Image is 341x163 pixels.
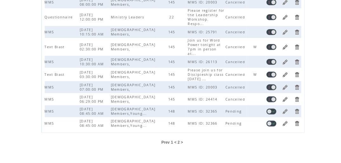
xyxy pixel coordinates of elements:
span: Join us for Word Power tonight at 7pm in person at... [188,38,221,56]
span: [DATE] 02:30:00 PM [80,42,105,51]
span: [DATE] 03:30:00 PM [80,70,105,79]
a: Enable task [266,14,277,20]
span: [DATE] 08:45:00 AM [80,107,106,116]
a: Delete Task [294,44,300,50]
a: Edit Task [282,29,288,35]
span: MMS [45,121,56,126]
span: Cancelled [225,85,247,89]
a: Delete Task [294,59,300,65]
a: Delete Task [294,72,300,78]
span: Please join us for Discipleship class [DATE] ... [188,68,224,81]
span: [DEMOGRAPHIC_DATA] Members, [111,83,156,92]
span: Cancelled [225,72,247,77]
span: 145 [168,30,177,34]
span: [DATE] 08:45:00 AM [80,119,106,128]
a: Enable task [266,44,277,50]
a: Enable task [266,29,277,35]
span: < 2 > [174,140,183,145]
a: Edit Task [282,96,288,102]
span: MMS ID: 25791 [188,30,219,34]
span: [DEMOGRAPHIC_DATA] Members, [111,70,156,79]
span: MMS ID: 26113 [188,60,219,64]
a: Delete Task [294,121,300,127]
span: W [254,72,259,77]
a: Edit Task [282,44,288,50]
span: [DATE] 10:30:00 AM [80,57,106,66]
span: [DEMOGRAPHIC_DATA] Members, [111,95,156,104]
a: Delete Task [294,96,300,102]
a: Disable task [266,121,277,127]
span: 145 [168,85,177,89]
span: [DEMOGRAPHIC_DATA] Members,Young... [111,119,156,128]
span: Pending [225,121,243,126]
span: [DEMOGRAPHIC_DATA] Members, [111,42,156,51]
span: MMS [45,60,56,64]
a: Edit Task [282,59,288,65]
span: [DATE] 07:00:00 PM [80,83,105,92]
span: [DATE] 10:15:00 AM [80,28,106,36]
a: Prev [161,140,170,145]
a: Disable task [266,108,277,114]
span: [DATE] 12:00:00 PM [80,13,105,22]
span: MMS [45,97,56,101]
span: Text Blast [45,45,66,49]
a: Edit Task [282,108,288,114]
span: MMS [45,109,56,114]
span: 145 [168,45,177,49]
a: Enable task [266,96,277,102]
span: 22 [169,15,176,19]
a: Delete Task [294,108,300,114]
span: 145 [168,97,177,101]
span: 148 [168,121,177,126]
a: Edit Task [282,72,288,78]
span: Cancelled [225,30,247,34]
a: Delete Task [294,14,300,20]
a: 1 [171,140,173,145]
span: 145 [168,72,177,77]
span: [DEMOGRAPHIC_DATA] Members,Young... [111,107,156,116]
span: 145 [168,60,177,64]
span: Please register for the Leadership Workshop. Respo... [188,8,224,26]
span: 148 [168,109,177,114]
span: MMS [45,30,56,34]
span: MMS [45,85,56,89]
a: Enable task [266,84,277,90]
span: [DEMOGRAPHIC_DATA] Members, [111,28,156,36]
span: MMS ID: 32365 [188,109,219,114]
span: Cancelled [225,97,247,101]
a: Edit Task [282,121,288,127]
a: Edit Task [282,14,288,20]
a: Enable task [266,72,277,78]
span: Ministry Leaders [111,15,146,19]
span: MMS ID: 20003 [188,85,219,89]
a: Edit Task [282,84,288,90]
span: MMS ID: 32366 [188,121,219,126]
span: MMS ID: 24414 [188,97,219,101]
span: W [254,45,259,49]
span: Pending [225,109,243,114]
span: Text Blast [45,72,66,77]
span: Cancelled [225,45,247,49]
span: Cancelled [225,15,247,19]
a: Enable task [266,59,277,65]
a: Delete Task [294,29,300,35]
span: Cancelled [225,60,247,64]
a: Delete Task [294,84,300,90]
span: [DEMOGRAPHIC_DATA] Members, [111,57,156,66]
span: [DATE] 06:29:00 PM [80,95,105,104]
span: Questionnaire [45,15,75,19]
